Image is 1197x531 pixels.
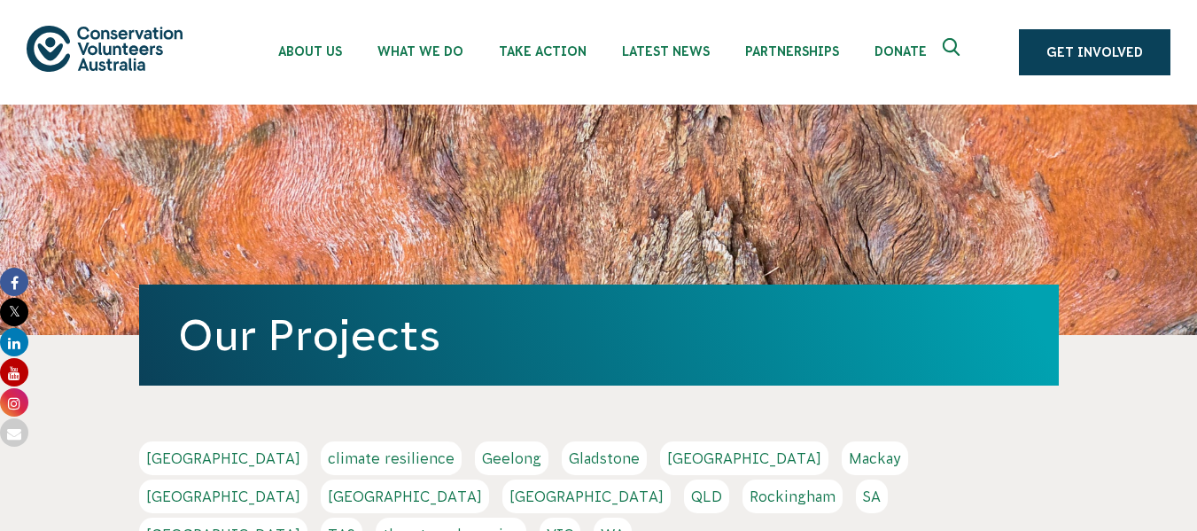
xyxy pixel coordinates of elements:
a: SA [856,480,888,513]
a: Mackay [842,441,908,475]
a: Gladstone [562,441,647,475]
span: Latest News [622,44,710,59]
span: Donate [874,44,927,59]
a: [GEOGRAPHIC_DATA] [660,441,828,475]
a: [GEOGRAPHIC_DATA] [502,480,671,513]
button: Expand search box Close search box [932,31,975,74]
a: [GEOGRAPHIC_DATA] [321,480,489,513]
a: Rockingham [742,480,843,513]
span: Partnerships [745,44,839,59]
span: About Us [278,44,342,59]
span: What We Do [377,44,463,59]
a: climate resilience [321,441,462,475]
img: logo.svg [27,26,183,71]
a: [GEOGRAPHIC_DATA] [139,480,307,513]
a: Get Involved [1019,29,1170,75]
a: [GEOGRAPHIC_DATA] [139,441,307,475]
span: Expand search box [943,38,965,66]
a: QLD [684,480,729,513]
a: Our Projects [178,311,440,359]
span: Take Action [499,44,587,59]
a: Geelong [475,441,548,475]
